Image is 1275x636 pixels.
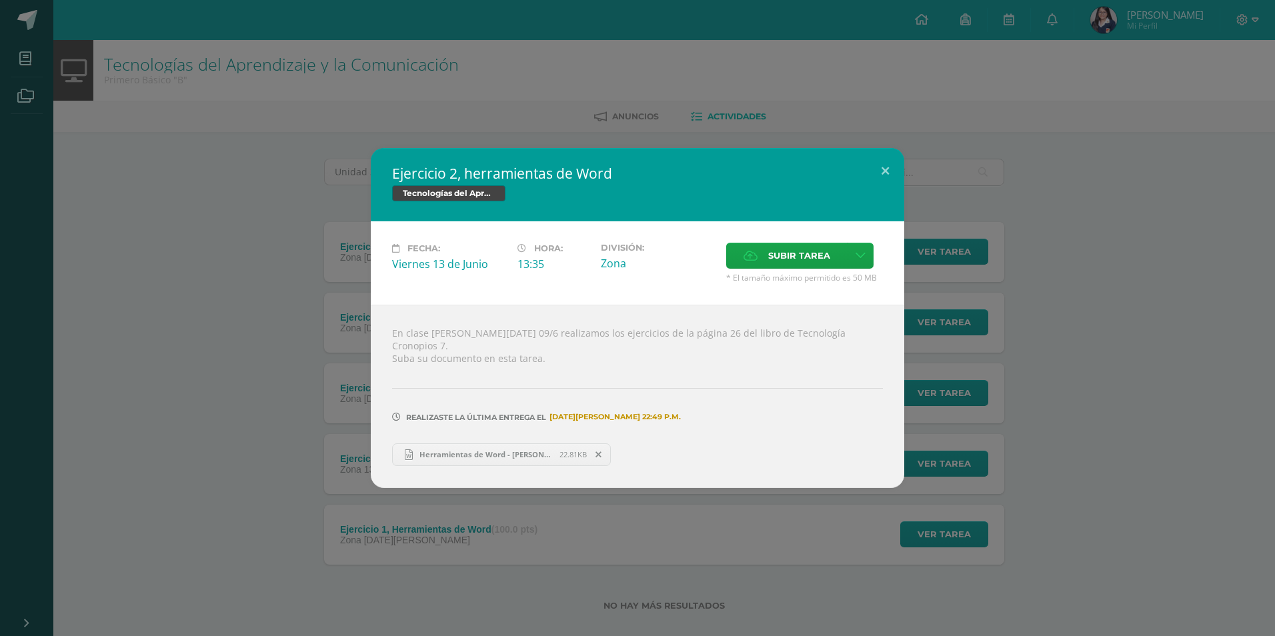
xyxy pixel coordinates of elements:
div: Viernes 13 de Junio [392,257,507,271]
div: 13:35 [517,257,590,271]
div: Zona [601,256,716,271]
button: Close (Esc) [866,148,904,193]
span: Herramientas de Word - [PERSON_NAME].docx [413,449,559,459]
span: Fecha: [407,243,440,253]
label: División: [601,243,716,253]
span: * El tamaño máximo permitido es 50 MB [726,272,883,283]
span: [DATE][PERSON_NAME] 22:49 p.m. [546,417,681,417]
h2: Ejercicio 2, herramientas de Word [392,164,883,183]
span: Realizaste la última entrega el [406,413,546,422]
span: Hora: [534,243,563,253]
div: En clase [PERSON_NAME][DATE] 09/6 realizamos los ejercicios de la página 26 del libro de Tecnolog... [371,305,904,487]
span: Remover entrega [587,447,610,462]
span: 22.81KB [559,449,587,459]
span: Subir tarea [768,243,830,268]
span: Tecnologías del Aprendizaje y la Comunicación [392,185,505,201]
a: Herramientas de Word - [PERSON_NAME].docx 22.81KB [392,443,611,466]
